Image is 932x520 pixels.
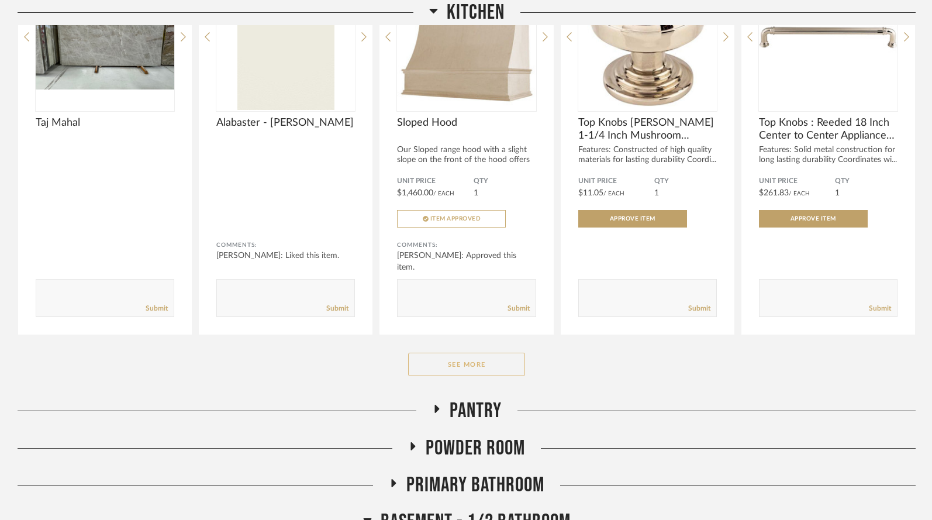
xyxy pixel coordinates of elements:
[36,116,174,129] span: Taj Mahal
[688,304,710,314] a: Submit
[430,216,481,222] span: Item Approved
[397,189,433,197] span: $1,460.00
[789,191,810,197] span: / Each
[406,473,544,498] span: Primary Bathroom
[397,239,536,251] div: Comments:
[216,239,355,251] div: Comments:
[578,210,687,228] button: Approve Item
[216,116,355,129] span: Alabaster - [PERSON_NAME]
[146,304,168,314] a: Submit
[578,189,603,197] span: $11.05
[791,216,836,222] span: Approve Item
[397,116,536,129] span: Sloped Hood
[578,116,717,142] span: Top Knobs [PERSON_NAME] 1-1/4 Inch Mushroom Cabinet Knob
[654,177,717,186] span: QTY
[759,210,868,228] button: Approve Item
[759,177,835,186] span: Unit Price
[408,353,525,376] button: See More
[474,189,478,197] span: 1
[578,177,654,186] span: Unit Price
[397,145,536,175] div: Our Sloped range hood with a slight slope on the front of the hood offers ...
[474,177,536,186] span: QTY
[654,189,659,197] span: 1
[603,191,624,197] span: / Each
[869,304,891,314] a: Submit
[759,116,898,142] span: Top Knobs : Reeded 18 Inch Center to Center Appliance Pull from the Chareau Collection
[426,436,525,461] span: Powder Room
[326,304,348,314] a: Submit
[610,216,655,222] span: Approve Item
[397,250,536,273] div: [PERSON_NAME]: Approved this item.
[508,304,530,314] a: Submit
[216,250,355,261] div: [PERSON_NAME]: Liked this item.
[397,177,473,186] span: Unit Price
[433,191,454,197] span: / Each
[397,210,506,228] button: Item Approved
[578,145,717,165] div: Features: Constructed of high quality materials for lasting durability Coordi...
[450,398,502,423] span: Pantry
[759,189,789,197] span: $261.83
[759,145,898,165] div: Features: Solid metal construction for long lasting durability Coordinates wi...
[835,177,898,186] span: QTY
[835,189,840,197] span: 1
